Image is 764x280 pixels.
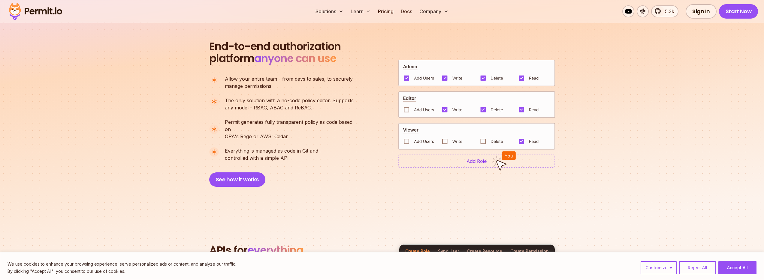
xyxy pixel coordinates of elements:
[438,245,459,258] button: Sync User
[225,147,318,162] p: controlled with a simple API
[719,4,758,19] a: Start Now
[651,5,678,17] a: 5.3k
[405,245,430,258] button: Create Role
[225,75,353,82] span: Allow your entire team - from devs to sales, to securely
[209,172,265,187] button: See how it works
[225,118,359,133] span: Permit generates fully transparent policy as code based on
[398,5,415,17] a: Docs
[225,147,318,154] span: Everything is managed as code in Git and
[209,40,341,52] span: End-to-end authorization
[225,97,354,111] p: any model - RBAC, ABAC and ReBAC.
[718,261,756,274] button: Accept All
[686,4,717,19] a: Sign In
[254,51,336,66] span: anyone can use
[6,1,65,22] img: Permit logo
[467,245,502,258] button: Create Resource
[225,97,354,104] span: The only solution with a no-code policy editor. Supports
[209,244,392,256] h2: APIs for
[8,268,236,275] p: By clicking "Accept All", you consent to our use of cookies.
[641,261,677,274] button: Customize
[417,5,451,17] button: Company
[376,5,396,17] a: Pricing
[348,5,373,17] button: Learn
[313,5,346,17] button: Solutions
[661,8,674,15] span: 5.3k
[225,75,353,90] p: manage permissions
[8,261,236,268] p: We use cookies to enhance your browsing experience, serve personalized ads or content, and analyz...
[510,245,549,258] button: Create Permission
[209,40,341,64] h2: platform
[679,261,716,274] button: Reject All
[225,118,359,140] p: OPA's Rego or AWS' Cedar
[247,243,303,258] span: everything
